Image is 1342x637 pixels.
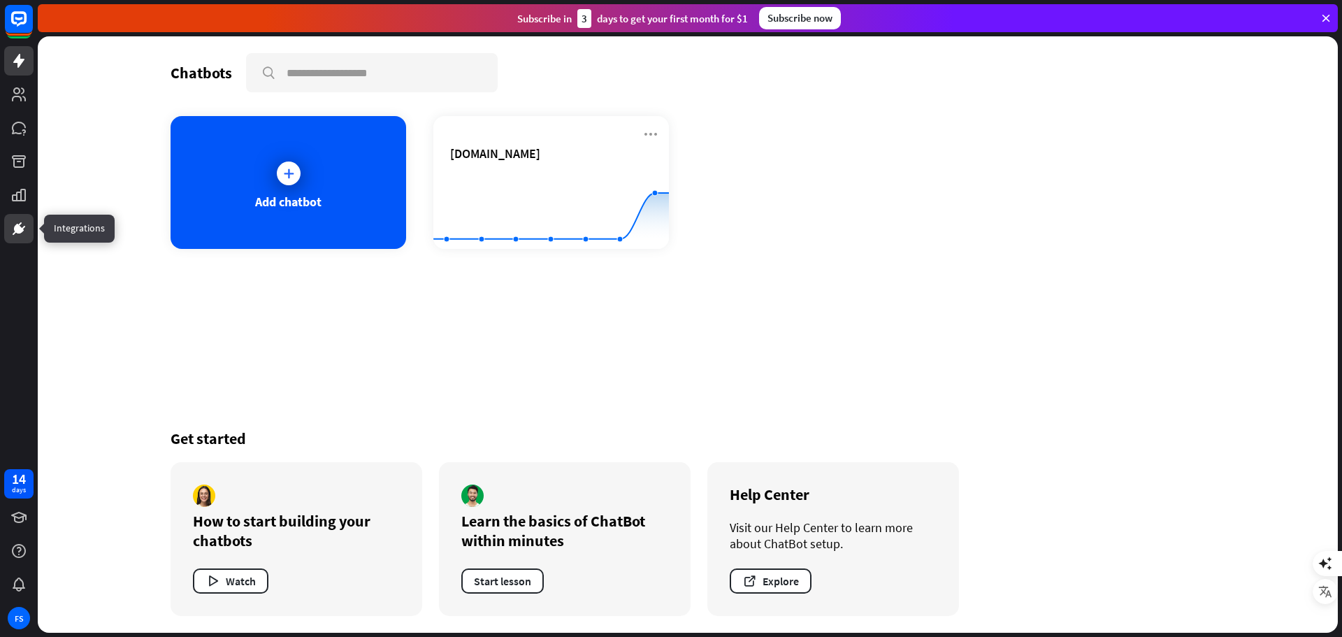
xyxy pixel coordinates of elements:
[171,429,1205,448] div: Get started
[450,145,540,162] span: fitup-sportcenter.de
[577,9,591,28] div: 3
[12,473,26,485] div: 14
[461,568,544,594] button: Start lesson
[4,469,34,499] a: 14 days
[730,485,937,504] div: Help Center
[730,520,937,552] div: Visit our Help Center to learn more about ChatBot setup.
[461,485,484,507] img: author
[193,511,400,550] div: How to start building your chatbots
[517,9,748,28] div: Subscribe in days to get your first month for $1
[730,568,811,594] button: Explore
[8,607,30,629] div: FS
[461,511,668,550] div: Learn the basics of ChatBot within minutes
[12,485,26,495] div: days
[759,7,841,29] div: Subscribe now
[11,6,53,48] button: Open LiveChat chat widget
[193,568,268,594] button: Watch
[193,485,215,507] img: author
[171,63,232,83] div: Chatbots
[255,194,322,210] div: Add chatbot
